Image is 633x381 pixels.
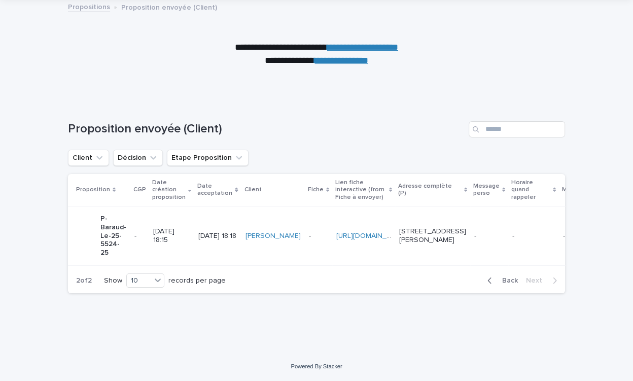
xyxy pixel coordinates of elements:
[68,1,110,12] a: Propositions
[113,150,163,166] button: Décision
[76,184,110,195] p: Proposition
[469,121,565,137] input: Search
[473,181,500,199] p: Message perso
[104,276,122,285] p: Show
[522,276,565,285] button: Next
[134,232,145,240] p: -
[335,177,386,203] p: Lien fiche interactive (from Fiche à envoyer)
[198,232,237,240] p: [DATE] 18:18
[512,230,516,240] p: -
[398,181,462,199] p: Adresse complète (P)
[153,227,190,245] p: [DATE] 18:15
[68,150,109,166] button: Client
[479,276,522,285] button: Back
[399,227,466,245] p: [STREET_ADDRESS][PERSON_NAME]
[168,276,226,285] p: records per page
[133,184,146,195] p: CGP
[308,184,324,195] p: Fiche
[197,181,232,199] p: Date acceptation
[167,150,249,166] button: Etape Proposition
[511,177,550,203] p: Horaire quand rappeler
[309,232,328,240] p: -
[127,275,151,286] div: 10
[152,177,186,203] p: Date création proposition
[121,1,217,12] p: Proposition envoyée (Client)
[244,184,262,195] p: Client
[68,268,100,293] p: 2 of 2
[496,277,518,284] span: Back
[245,232,301,240] a: [PERSON_NAME]
[68,122,465,136] h1: Proposition envoyée (Client)
[526,277,548,284] span: Next
[474,230,478,240] p: -
[563,232,565,240] div: -
[100,215,126,257] p: P-Baraud-Le-25-5524-25
[291,363,342,369] a: Powered By Stacker
[336,232,408,239] a: [URL][DOMAIN_NAME]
